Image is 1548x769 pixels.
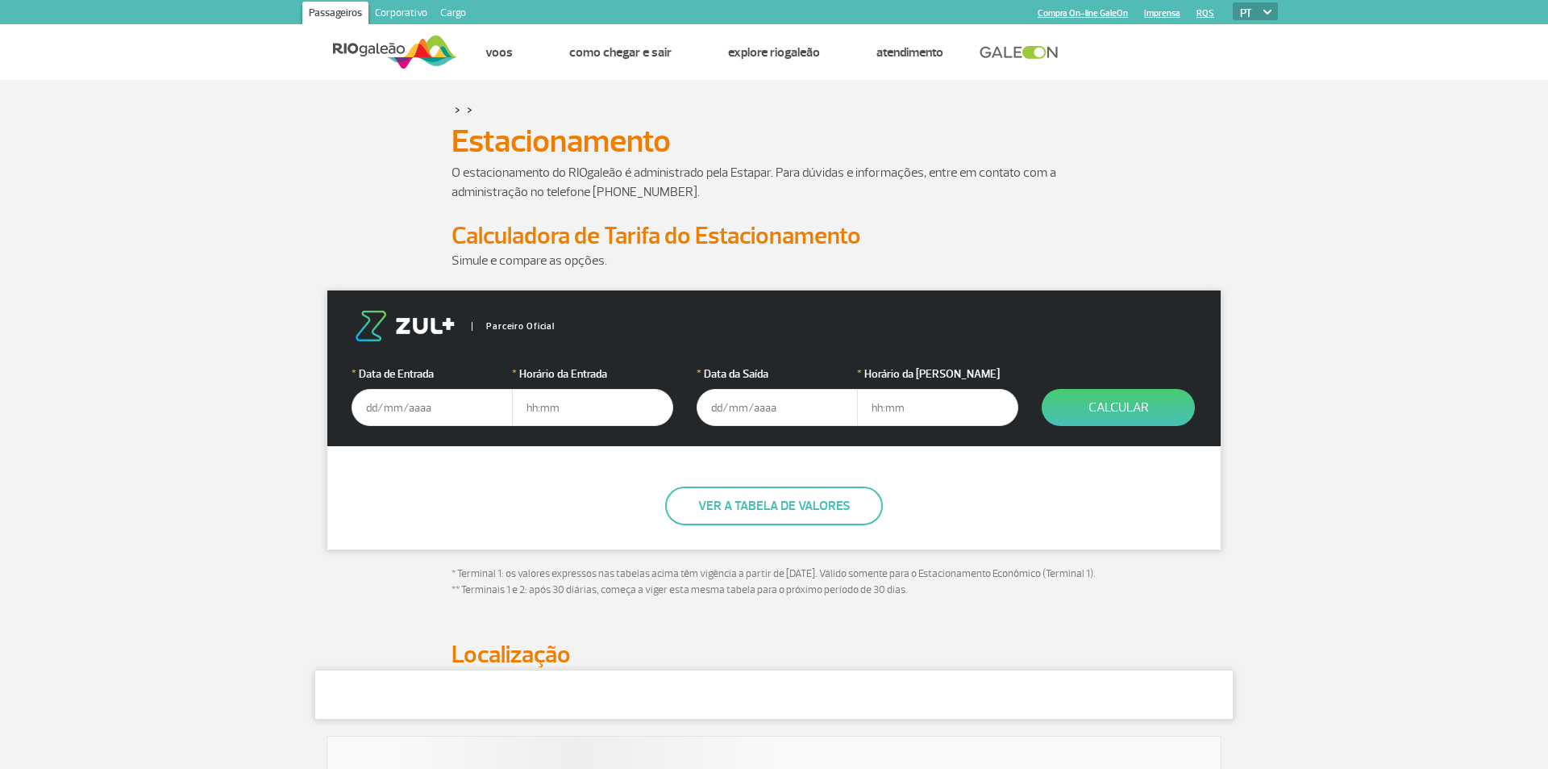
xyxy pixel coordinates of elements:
a: Atendimento [876,44,943,61]
input: hh:mm [857,389,1018,426]
a: RQS [1196,8,1214,19]
a: > [467,100,472,119]
p: Simule e compare as opções. [451,251,1096,270]
input: dd/mm/aaaa [697,389,858,426]
a: Cargo [434,2,472,27]
input: hh:mm [512,389,673,426]
a: Como chegar e sair [569,44,672,61]
a: Corporativo [368,2,434,27]
a: Compra On-line GaleOn [1038,8,1128,19]
a: Passageiros [302,2,368,27]
h2: Localização [451,640,1096,670]
span: Parceiro Oficial [472,322,555,331]
a: > [455,100,460,119]
label: Data de Entrada [352,366,513,382]
input: dd/mm/aaaa [352,389,513,426]
h1: Estacionamento [451,127,1096,155]
a: Explore RIOgaleão [728,44,820,61]
a: Voos [485,44,513,61]
p: O estacionamento do RIOgaleão é administrado pela Estapar. Para dúvidas e informações, entre em c... [451,163,1096,202]
label: Horário da Entrada [512,366,673,382]
button: Ver a tabela de valores [665,487,883,525]
label: Data da Saída [697,366,858,382]
button: Calcular [1042,389,1195,426]
img: logo-zul.png [352,311,458,341]
p: * Terminal 1: os valores expressos nas tabelas acima têm vigência a partir de [DATE]. Válido some... [451,566,1096,598]
a: Imprensa [1144,8,1180,19]
h2: Calculadora de Tarifa do Estacionamento [451,221,1096,251]
label: Horário da [PERSON_NAME] [857,366,1018,382]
